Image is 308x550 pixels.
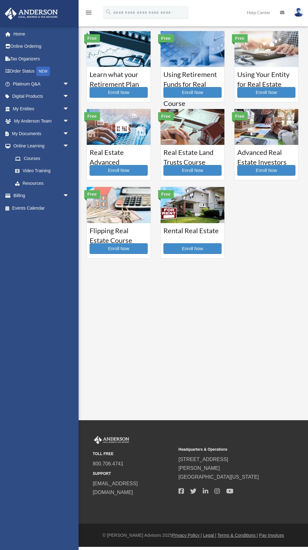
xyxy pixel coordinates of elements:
[63,78,75,91] span: arrow_drop_down
[93,461,124,466] a: 800.706.4741
[4,52,79,65] a: Tax Organizers
[158,190,174,198] div: Free
[4,40,79,53] a: Online Ordering
[158,34,174,42] div: Free
[237,148,295,163] h3: Advanced Real Estate Investors Course
[217,533,258,538] a: Terms & Conditions |
[90,148,148,163] h3: Real Estate Advanced Structuring Course
[90,243,148,254] a: Enroll Now
[63,90,75,103] span: arrow_drop_down
[259,533,284,538] a: Pay Invoices
[158,112,174,120] div: Free
[163,165,222,176] a: Enroll Now
[85,11,92,16] a: menu
[93,481,138,495] a: [EMAIL_ADDRESS][DOMAIN_NAME]
[36,67,50,76] div: NEW
[93,470,174,477] small: SUPPORT
[93,436,130,444] img: Anderson Advisors Platinum Portal
[9,152,75,165] a: Courses
[4,102,79,115] a: My Entitiesarrow_drop_down
[237,87,295,98] a: Enroll Now
[4,115,79,128] a: My Anderson Teamarrow_drop_down
[84,34,100,42] div: Free
[84,190,100,198] div: Free
[179,446,260,453] small: Headquarters & Operations
[179,457,228,471] a: [STREET_ADDRESS][PERSON_NAME]
[9,165,79,177] a: Video Training
[4,90,79,103] a: Digital Productsarrow_drop_down
[3,8,60,20] img: Anderson Advisors Platinum Portal
[9,177,79,190] a: Resources
[90,70,148,85] h3: Learn what your Retirement Plan can do for you
[163,148,222,163] h3: Real Estate Land Trusts Course
[163,226,222,242] h3: Rental Real Estate
[105,8,112,15] i: search
[237,165,295,176] a: Enroll Now
[232,112,248,120] div: Free
[4,190,79,202] a: Billingarrow_drop_down
[85,9,92,16] i: menu
[79,531,308,539] div: © [PERSON_NAME] Advisors 2025
[179,474,259,480] a: [GEOGRAPHIC_DATA][US_STATE]
[4,65,79,78] a: Order StatusNEW
[163,87,222,98] a: Enroll Now
[90,165,148,176] a: Enroll Now
[4,78,79,90] a: Platinum Q&Aarrow_drop_down
[237,70,295,85] h3: Using Your Entity for Real Estate Course
[163,243,222,254] a: Enroll Now
[4,28,79,40] a: Home
[63,115,75,128] span: arrow_drop_down
[4,202,79,214] a: Events Calendar
[163,70,222,85] h3: Using Retirement Funds for Real Estate Investing Course
[4,127,79,140] a: My Documentsarrow_drop_down
[63,190,75,202] span: arrow_drop_down
[90,87,148,98] a: Enroll Now
[63,140,75,153] span: arrow_drop_down
[90,226,148,242] h3: Flipping Real Estate Course
[93,451,174,457] small: TOLL FREE
[172,533,202,538] a: Privacy Policy |
[84,112,100,120] div: Free
[63,127,75,140] span: arrow_drop_down
[294,8,303,17] img: User Pic
[63,102,75,115] span: arrow_drop_down
[4,140,79,152] a: Online Learningarrow_drop_down
[232,34,248,42] div: Free
[203,533,216,538] a: Legal |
